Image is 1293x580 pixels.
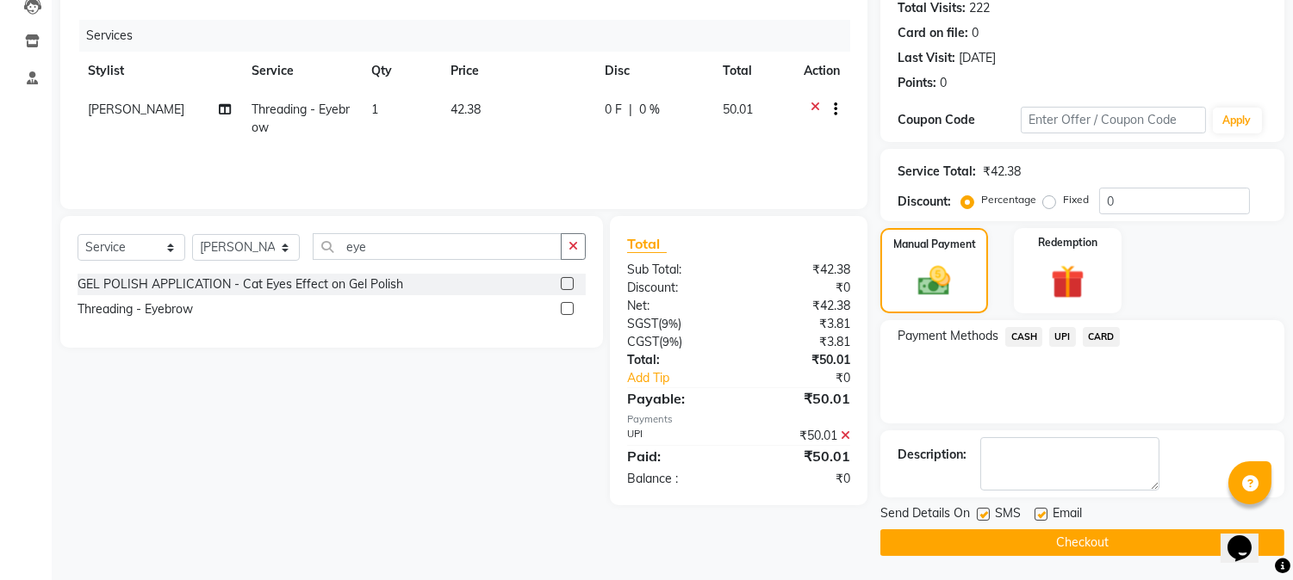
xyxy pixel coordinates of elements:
span: [PERSON_NAME] [88,102,184,117]
div: ₹3.81 [739,333,864,351]
span: CARD [1083,327,1120,347]
div: Coupon Code [898,111,1021,129]
label: Manual Payment [893,237,976,252]
div: ( ) [614,315,739,333]
th: Qty [361,52,440,90]
label: Redemption [1038,235,1097,250]
iframe: chat widget [1221,511,1276,563]
th: Total [712,52,793,90]
div: Card on file: [898,24,968,42]
div: ₹0 [739,279,864,297]
span: Total [627,235,667,253]
div: ₹3.81 [739,315,864,333]
div: Sub Total: [614,261,739,279]
div: ₹50.01 [739,388,864,409]
div: Total: [614,351,739,369]
th: Stylist [78,52,241,90]
div: ₹50.01 [739,351,864,369]
img: _gift.svg [1041,261,1095,303]
div: Description: [898,446,967,464]
div: ₹0 [760,369,864,387]
span: Send Details On [880,504,970,526]
div: ₹0 [739,470,864,488]
span: 9% [662,317,678,330]
div: Last Visit: [898,49,955,67]
span: 42.38 [451,102,481,117]
div: ₹50.01 [739,446,864,466]
span: Threading - Eyebrow [252,102,350,135]
span: CASH [1005,327,1042,347]
label: Fixed [1063,192,1089,207]
span: Email [1053,504,1082,526]
div: Discount: [898,193,951,211]
button: Apply [1213,108,1262,133]
div: 0 [940,74,947,92]
th: Service [241,52,361,90]
div: UPI [614,427,739,445]
span: CGST [627,334,659,349]
span: 0 % [639,101,660,119]
div: Balance : [614,470,739,488]
div: ₹42.38 [739,261,864,279]
a: Add Tip [614,369,760,387]
th: Action [793,52,850,90]
img: _cash.svg [908,262,960,299]
div: 0 [972,24,979,42]
th: Price [440,52,594,90]
span: 9% [662,335,679,349]
div: Payments [627,412,850,427]
div: Services [79,20,863,52]
div: Net: [614,297,739,315]
label: Percentage [981,192,1036,207]
div: Paid: [614,446,739,466]
span: SGST [627,316,658,331]
div: ₹42.38 [739,297,864,315]
div: ₹42.38 [983,163,1021,181]
div: Points: [898,74,936,92]
div: Payable: [614,388,739,409]
div: Threading - Eyebrow [78,300,193,318]
div: Service Total: [898,163,976,181]
span: SMS [995,504,1021,526]
span: UPI [1049,327,1076,347]
div: ₹50.01 [739,427,864,445]
input: Enter Offer / Coupon Code [1021,107,1205,133]
div: [DATE] [959,49,996,67]
span: 1 [371,102,378,117]
button: Checkout [880,529,1284,556]
div: Discount: [614,279,739,297]
input: Search or Scan [313,233,562,260]
span: 0 F [605,101,622,119]
div: ( ) [614,333,739,351]
div: GEL POLISH APPLICATION - Cat Eyes Effect on Gel Polish [78,275,403,293]
th: Disc [594,52,712,90]
span: Payment Methods [898,327,998,345]
span: | [629,101,632,119]
span: 50.01 [723,102,753,117]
